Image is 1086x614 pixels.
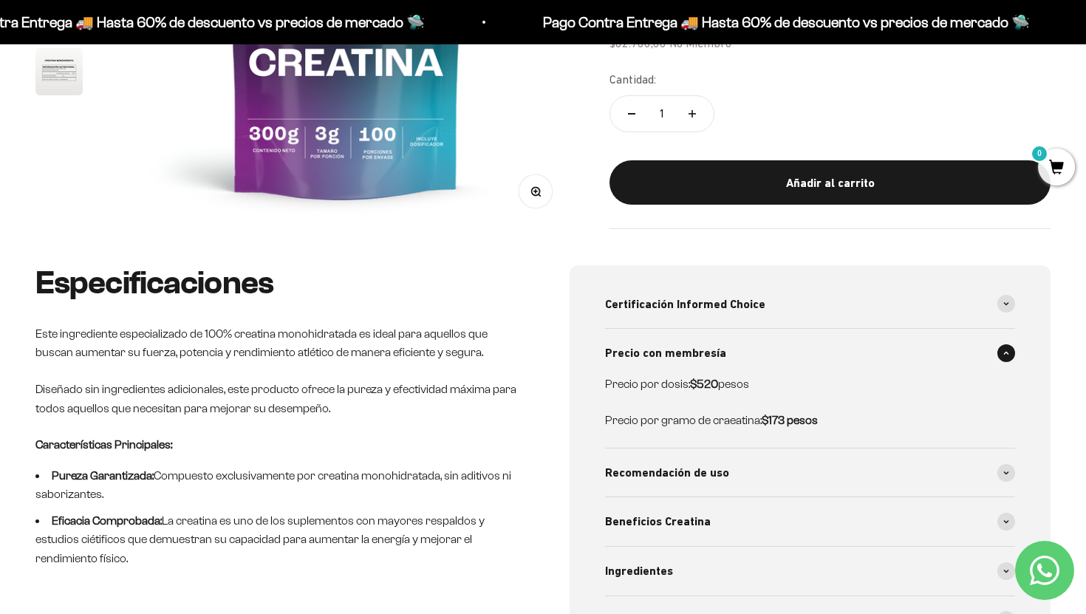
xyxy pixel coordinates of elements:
strong: $520 [690,378,718,390]
span: Ingredientes [605,562,673,581]
p: Precio por gramo de craeatina: [605,411,997,430]
span: Enviar [242,255,304,280]
strong: Pureza Garantizada: [52,469,154,482]
div: Añadir al carrito [639,174,1021,193]
button: Ir al artículo 6 [35,48,83,100]
strong: $173 pesos [762,414,818,426]
h2: Especificaciones [35,265,516,301]
summary: Certificación Informed Choice [605,280,1015,329]
img: Creatina Monohidrato [35,48,83,95]
strong: Características Principales: [35,438,172,451]
div: Detalles sobre ingredientes "limpios" [18,103,306,129]
a: 0 [1038,160,1075,177]
button: Aumentar cantidad [671,96,714,132]
button: Reducir cantidad [610,96,653,132]
summary: Recomendación de uso [605,448,1015,497]
p: Precio por dosis: pesos [605,375,997,394]
button: Añadir al carrito [609,161,1051,205]
li: La creatina es uno de los suplementos con mayores respaldos y estudios ciétificos que demuestran ... [35,511,516,568]
span: Recomendación de uso [605,463,729,482]
p: Diseñado sin ingredientes adicionales, este producto ofrece la pureza y efectividad máxima para t... [35,380,516,417]
button: Enviar [241,255,306,280]
li: Compuesto exclusivamente por creatina monohidratada, sin aditivos ni saborizantes. [35,466,516,504]
div: Certificaciones de calidad [18,163,306,188]
span: Precio con membresía [605,344,726,363]
p: Para decidirte a comprar este suplemento, ¿qué información específica sobre su pureza, origen o c... [18,24,306,91]
mark: 0 [1031,145,1048,163]
summary: Beneficios Creatina [605,497,1015,546]
span: No Miembro [669,36,731,50]
div: Comparativa con otros productos similares [18,192,306,218]
span: Beneficios Creatina [605,512,711,531]
label: Cantidad: [609,70,656,89]
summary: Precio con membresía [605,329,1015,378]
p: Pago Contra Entrega 🚚 Hasta 60% de descuento vs precios de mercado 🛸 [543,10,1030,34]
span: $62.700,00 [609,36,666,50]
span: Certificación Informed Choice [605,295,765,314]
input: Otra (por favor especifica) [49,222,304,247]
div: País de origen de ingredientes [18,133,306,159]
p: Este ingrediente especializado de 100% creatina monohidratada es ideal para aquellos que buscan a... [35,324,516,362]
strong: Eficacia Comprobada: [52,514,162,527]
summary: Ingredientes [605,547,1015,596]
